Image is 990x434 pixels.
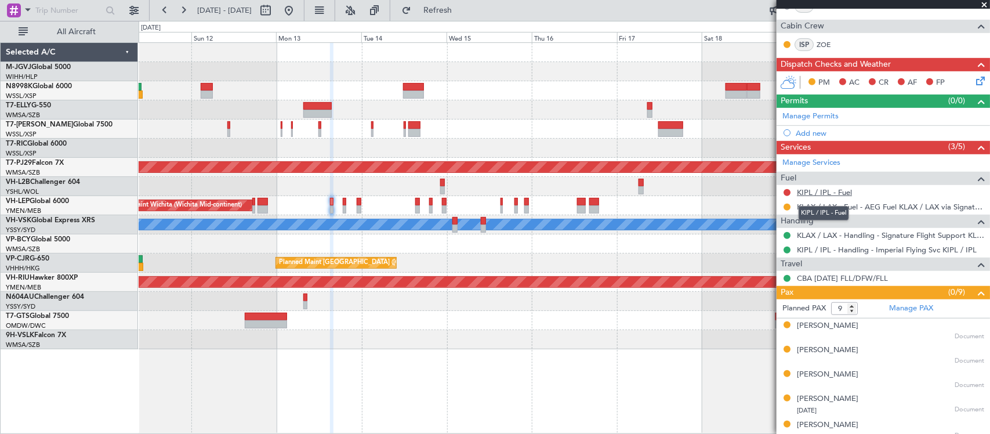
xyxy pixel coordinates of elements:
[955,381,984,390] span: Document
[889,303,933,314] a: Manage PAX
[6,64,71,71] a: M-JGVJGlobal 5000
[6,217,95,224] a: VH-VSKGlobal Express XRS
[6,179,30,186] span: VH-L2B
[781,258,802,271] span: Travel
[6,73,38,81] a: WIHH/HLP
[948,95,965,107] span: (0/0)
[6,83,32,90] span: N8998K
[6,149,37,158] a: WSSL/XSP
[6,187,39,196] a: YSHL/WOL
[106,32,191,42] div: Sat 11
[797,187,852,197] a: KIPL / IPL - Fuel
[6,313,69,320] a: T7-GTSGlobal 7500
[276,32,361,42] div: Mon 13
[30,28,122,36] span: All Aircraft
[955,332,984,342] span: Document
[6,313,30,320] span: T7-GTS
[6,226,35,234] a: YSSY/SYD
[879,77,889,89] span: CR
[817,39,843,50] a: ZOE
[447,32,532,42] div: Wed 15
[6,245,40,254] a: WMSA/SZB
[797,273,888,283] a: CBA [DATE] FLL/DFW/FLL
[6,217,31,224] span: VH-VSK
[781,141,811,154] span: Services
[797,202,984,212] a: KLAX / LAX - Fuel - AEG Fuel KLAX / LAX via Signature Flight Support (EJ Asia Only)
[797,345,858,356] div: [PERSON_NAME]
[782,111,839,122] a: Manage Permits
[6,121,113,128] a: T7-[PERSON_NAME]Global 7500
[849,77,860,89] span: AC
[818,77,830,89] span: PM
[781,286,793,299] span: Pax
[795,38,814,51] div: ISP
[781,20,824,33] span: Cabin Crew
[797,419,858,431] div: [PERSON_NAME]
[197,5,252,16] span: [DATE] - [DATE]
[936,77,945,89] span: FP
[6,198,69,205] a: VH-LEPGlobal 6000
[797,230,984,240] a: KLAX / LAX - Handling - Signature Flight Support KLAX / LAX
[955,405,984,415] span: Document
[6,236,70,243] a: VP-BCYGlobal 5000
[781,215,814,228] span: Handling
[6,283,41,292] a: YMEN/MEB
[781,95,808,108] span: Permits
[6,140,27,147] span: T7-RIC
[279,254,473,272] div: Planned Maint [GEOGRAPHIC_DATA] ([GEOGRAPHIC_DATA] Intl)
[6,102,31,109] span: T7-ELLY
[532,32,617,42] div: Thu 16
[6,168,40,177] a: WMSA/SZB
[6,140,67,147] a: T7-RICGlobal 6000
[6,332,34,339] span: 9H-VSLK
[13,23,126,41] button: All Aircraft
[6,264,40,273] a: VHHH/HKG
[781,58,891,71] span: Dispatch Checks and Weather
[414,6,462,15] span: Refresh
[6,130,37,139] a: WSSL/XSP
[6,302,35,311] a: YSSY/SYD
[6,236,31,243] span: VP-BCY
[6,111,40,120] a: WMSA/SZB
[35,2,102,19] input: Trip Number
[782,303,826,314] label: Planned PAX
[797,245,977,255] a: KIPL / IPL - Handling - Imperial Flying Svc KIPL / IPL
[6,341,40,349] a: WMSA/SZB
[955,356,984,366] span: Document
[99,197,242,214] div: Unplanned Maint Wichita (Wichita Mid-continent)
[6,274,30,281] span: VH-RIU
[948,140,965,153] span: (3/5)
[6,83,72,90] a: N8998KGlobal 6000
[6,207,41,215] a: YMEN/MEB
[6,332,66,339] a: 9H-VSLKFalcon 7X
[781,172,796,185] span: Fuel
[141,23,161,33] div: [DATE]
[617,32,702,42] div: Fri 17
[702,32,787,42] div: Sat 18
[396,1,466,20] button: Refresh
[797,320,858,332] div: [PERSON_NAME]
[191,32,277,42] div: Sun 12
[799,206,849,220] div: KIPL / IPL - Fuel
[797,393,858,405] div: [PERSON_NAME]
[361,32,447,42] div: Tue 14
[782,157,840,169] a: Manage Services
[6,64,31,71] span: M-JGVJ
[797,406,817,415] span: [DATE]
[6,198,30,205] span: VH-LEP
[6,294,84,301] a: N604AUChallenger 604
[6,179,80,186] a: VH-L2BChallenger 604
[6,92,37,100] a: WSSL/XSP
[6,294,34,301] span: N604AU
[908,77,917,89] span: AF
[6,321,46,330] a: OMDW/DWC
[6,121,73,128] span: T7-[PERSON_NAME]
[6,160,64,167] a: T7-PJ29Falcon 7X
[797,369,858,381] div: [PERSON_NAME]
[6,255,30,262] span: VP-CJR
[6,255,49,262] a: VP-CJRG-650
[796,128,984,138] div: Add new
[948,286,965,298] span: (0/9)
[6,102,51,109] a: T7-ELLYG-550
[6,160,32,167] span: T7-PJ29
